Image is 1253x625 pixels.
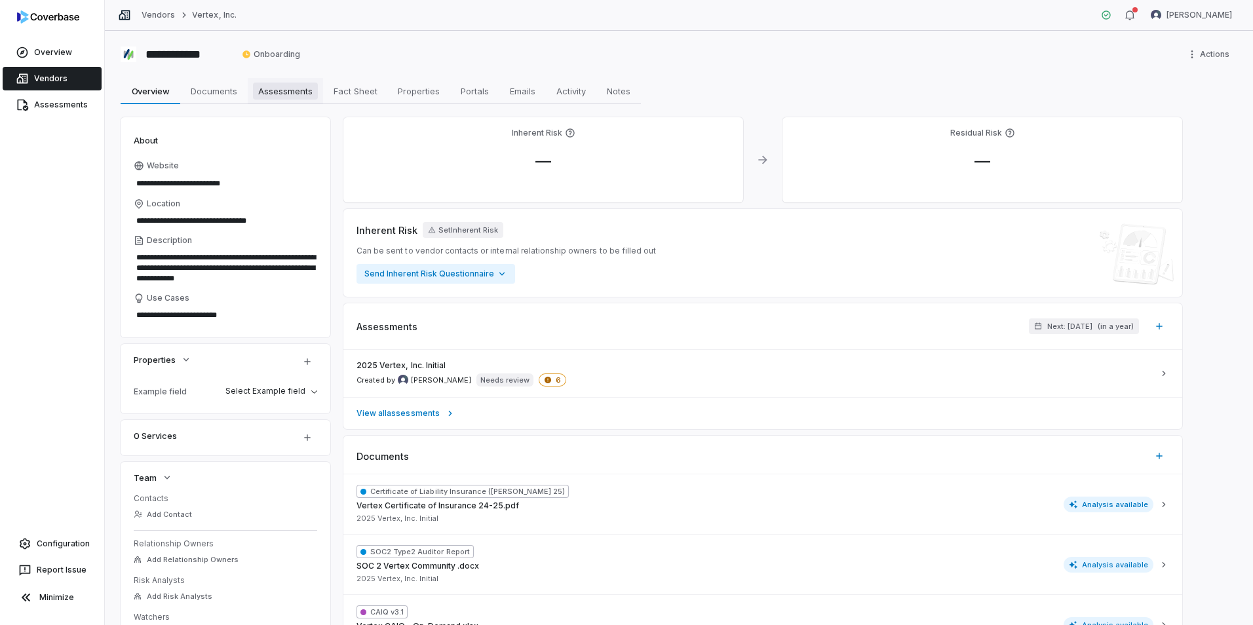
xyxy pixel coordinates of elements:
[34,47,72,58] span: Overview
[357,360,446,371] span: 2025 Vertex, Inc. Initial
[134,354,176,366] span: Properties
[134,472,157,483] span: Team
[3,67,102,90] a: Vendors
[357,514,438,523] span: 2025 Vertex, Inc. Initial
[37,565,87,575] span: Report Issue
[357,605,408,618] span: CAIQ v3.1
[147,592,212,601] span: Add Risk Analysts
[37,539,90,549] span: Configuration
[147,199,180,209] span: Location
[411,375,471,385] span: [PERSON_NAME]
[5,558,99,582] button: Report Issue
[134,493,317,504] dt: Contacts
[328,83,383,100] span: Fact Sheet
[423,222,503,238] button: SetInherent Risk
[539,373,566,387] span: 6
[964,151,1001,170] span: —
[357,561,479,571] span: SOC 2 Vertex Community .docx
[3,93,102,117] a: Assessments
[5,584,99,611] button: Minimize
[1098,322,1134,331] span: ( in a year )
[1047,322,1092,331] span: Next: [DATE]
[357,246,656,256] span: Can be sent to vendor contacts or internal relationship owners to be filled out
[357,501,519,511] span: Vertex Certificate of Insurance 24-25.pdf
[126,83,175,100] span: Overview
[512,128,562,138] h4: Inherent Risk
[253,83,318,100] span: Assessments
[185,83,242,100] span: Documents
[147,293,189,303] span: Use Cases
[34,100,88,110] span: Assessments
[398,375,408,385] img: Luke Taylor avatar
[357,223,417,237] span: Inherent Risk
[1143,5,1240,25] button: Luke Taylor avatar[PERSON_NAME]
[1064,497,1154,512] span: Analysis available
[242,49,300,60] span: Onboarding
[134,539,317,549] dt: Relationship Owners
[17,10,79,24] img: logo-D7KZi-bG.svg
[1166,10,1232,20] span: [PERSON_NAME]
[343,534,1182,594] button: SOC2 Type2 Auditor ReportSOC 2 Vertex Community .docx2025 Vertex, Inc. InitialAnalysis available
[357,375,471,385] span: Created by
[134,612,317,622] dt: Watchers
[551,83,591,100] span: Activity
[1029,318,1139,334] button: Next: [DATE](in a year)
[357,485,569,498] span: Certificate of Liability Insurance ([PERSON_NAME] 25)
[134,134,158,146] span: About
[5,532,99,556] a: Configuration
[343,397,1182,429] a: View allassessments
[357,574,438,584] span: 2025 Vertex, Inc. Initial
[130,502,196,526] button: Add Contact
[357,545,474,558] span: SOC2 Type2 Auditor Report
[142,10,175,20] a: Vendors
[34,73,67,84] span: Vendors
[505,83,541,100] span: Emails
[147,161,179,171] span: Website
[1183,45,1237,64] button: More actions
[134,306,317,324] textarea: Use Cases
[130,348,195,371] button: Properties
[134,248,317,288] textarea: Description
[357,264,515,284] button: Send Inherent Risk Questionnaire
[343,474,1182,534] button: Certificate of Liability Insurance ([PERSON_NAME] 25)Vertex Certificate of Insurance 24-25.pdf202...
[134,575,317,586] dt: Risk Analysts
[343,350,1182,397] a: 2025 Vertex, Inc. InitialCreated by Luke Taylor avatar[PERSON_NAME]Needs review6
[1151,10,1161,20] img: Luke Taylor avatar
[525,151,562,170] span: —
[480,375,530,385] p: Needs review
[39,592,74,603] span: Minimize
[147,235,192,246] span: Description
[357,408,440,419] span: View all assessments
[393,83,445,100] span: Properties
[130,466,176,489] button: Team
[134,212,317,230] input: Location
[134,387,220,396] div: Example field
[950,128,1002,138] h4: Residual Risk
[1064,557,1154,573] span: Analysis available
[455,83,494,100] span: Portals
[357,449,409,463] span: Documents
[602,83,636,100] span: Notes
[134,174,295,193] input: Website
[357,320,417,333] span: Assessments
[3,41,102,64] a: Overview
[192,10,236,20] a: Vertex, Inc.
[147,555,239,565] span: Add Relationship Owners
